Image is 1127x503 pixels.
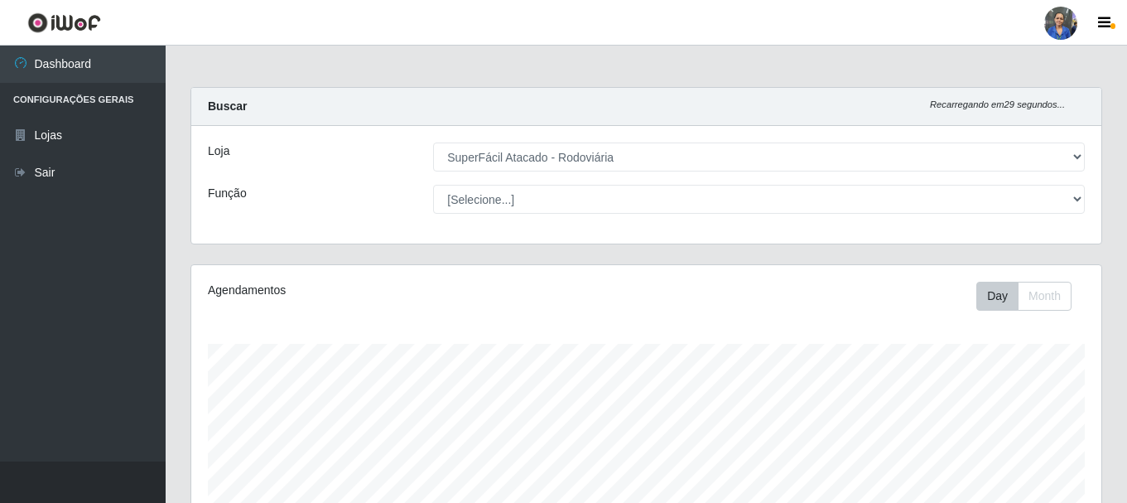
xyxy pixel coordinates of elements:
div: Agendamentos [208,282,559,299]
i: Recarregando em 29 segundos... [930,99,1065,109]
div: Toolbar with button groups [976,282,1085,311]
button: Day [976,282,1019,311]
img: CoreUI Logo [27,12,101,33]
button: Month [1018,282,1072,311]
div: First group [976,282,1072,311]
label: Função [208,185,247,202]
label: Loja [208,143,229,160]
strong: Buscar [208,99,247,113]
